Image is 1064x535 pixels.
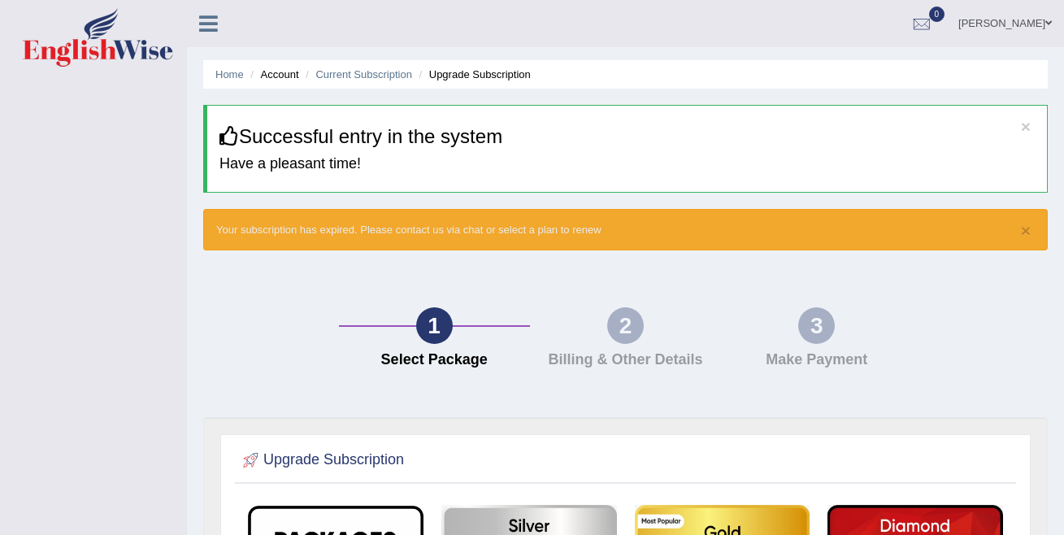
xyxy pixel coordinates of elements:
[929,7,945,22] span: 0
[538,352,713,368] h4: Billing & Other Details
[347,352,522,368] h4: Select Package
[1021,222,1031,239] button: ×
[219,156,1035,172] h4: Have a pleasant time!
[607,307,644,344] div: 2
[246,67,298,82] li: Account
[729,352,904,368] h4: Make Payment
[1021,118,1031,135] button: ×
[219,126,1035,147] h3: Successful entry in the system
[798,307,835,344] div: 3
[315,68,412,80] a: Current Subscription
[415,67,531,82] li: Upgrade Subscription
[203,209,1048,250] div: Your subscription has expired. Please contact us via chat or select a plan to renew
[416,307,453,344] div: 1
[239,448,404,472] h2: Upgrade Subscription
[215,68,244,80] a: Home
